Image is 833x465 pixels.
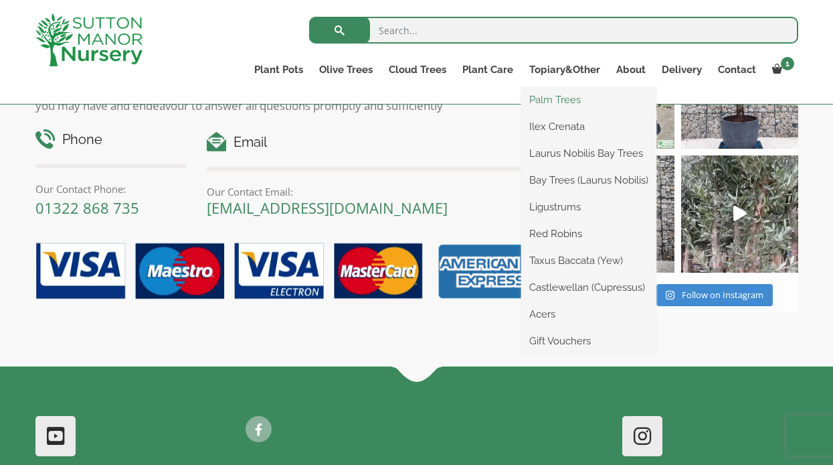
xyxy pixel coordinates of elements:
img: logo [35,13,143,66]
a: Ilex Crenata [521,117,656,137]
a: Taxus Baccata (Yew) [521,251,656,271]
a: Laurus Nobilis Bay Trees [521,143,656,163]
img: payment-options.png [25,235,531,309]
input: Search... [309,17,798,44]
span: 1 [781,57,794,70]
p: Our Contact Email: [207,184,530,200]
p: Our Contact Phone: [35,181,187,197]
a: 01322 868 735 [35,198,139,218]
a: [EMAIL_ADDRESS][DOMAIN_NAME] [207,198,448,218]
h4: Email [207,132,530,153]
a: Acers [521,304,656,324]
a: Palm Trees [521,90,656,110]
a: Castlewellan (Cupressus) [521,277,656,297]
a: Plant Pots [246,60,311,79]
svg: Play [733,206,747,221]
a: Instagram Follow on Instagram [656,284,772,307]
a: Topiary&Other [521,60,608,79]
svg: Instagram [666,290,674,300]
span: Follow on Instagram [682,289,763,301]
img: New arrivals Monday morning of beautiful olive trees 🤩🤩 The weather is beautiful this summer, gre... [681,155,798,273]
h4: Phone [35,129,187,150]
a: Cloud Trees [381,60,454,79]
a: Plant Care [454,60,521,79]
a: Gift Vouchers [521,331,656,351]
a: Bay Trees (Laurus Nobilis) [521,170,656,190]
a: Play [681,155,798,273]
a: About [608,60,654,79]
a: Contact [710,60,764,79]
a: Ligustrums [521,197,656,217]
a: Delivery [654,60,710,79]
a: Olive Trees [311,60,381,79]
a: 1 [764,60,798,79]
a: Red Robins [521,224,656,244]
